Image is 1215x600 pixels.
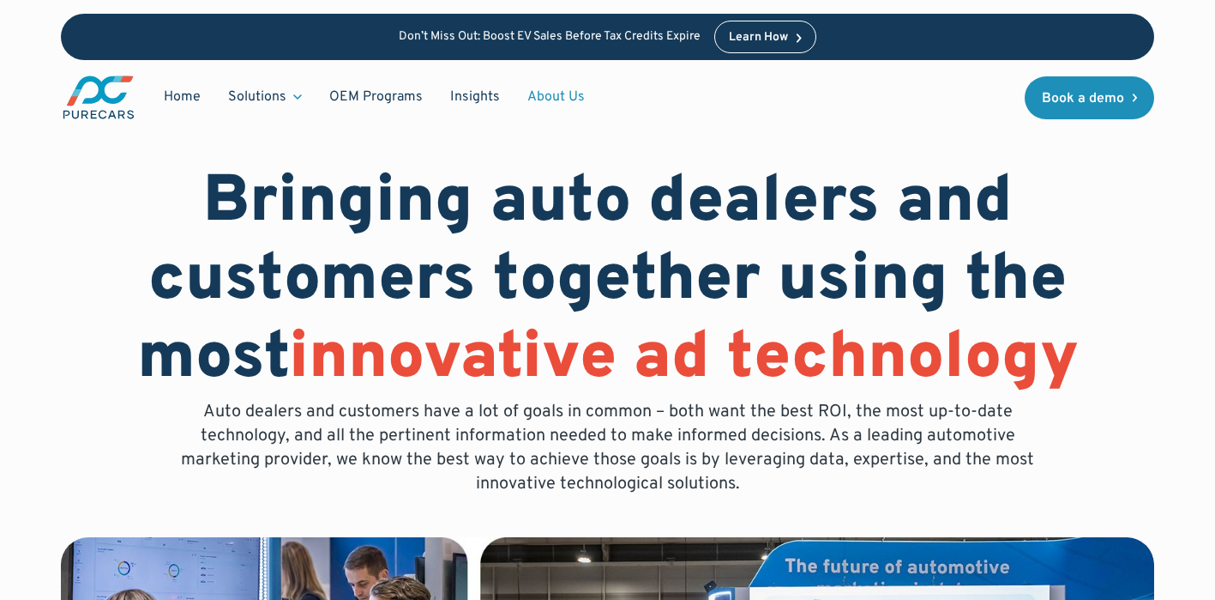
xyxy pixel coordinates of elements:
a: main [61,74,136,121]
img: purecars logo [61,74,136,121]
a: Insights [436,81,514,113]
p: Auto dealers and customers have a lot of goals in common – both want the best ROI, the most up-to... [169,400,1047,496]
p: Don’t Miss Out: Boost EV Sales Before Tax Credits Expire [399,30,701,45]
div: Solutions [214,81,316,113]
h1: Bringing auto dealers and customers together using the most [61,165,1154,400]
div: Book a demo [1042,92,1124,106]
a: Book a demo [1025,76,1155,119]
a: Home [150,81,214,113]
div: Learn How [729,32,788,44]
div: Solutions [228,88,286,106]
span: innovative ad technology [289,318,1079,401]
a: About Us [514,81,598,113]
a: Learn How [714,21,816,53]
a: OEM Programs [316,81,436,113]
